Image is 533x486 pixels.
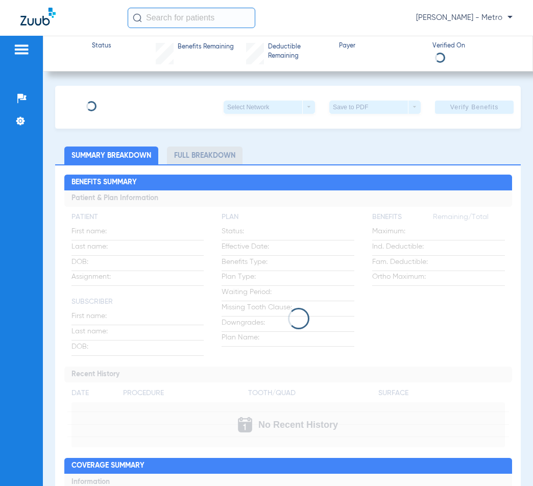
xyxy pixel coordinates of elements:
span: Benefits Remaining [178,43,234,52]
span: Deductible Remaining [268,43,330,61]
span: Verified On [432,42,517,51]
h2: Coverage Summary [64,458,512,474]
span: [PERSON_NAME] - Metro [416,13,513,23]
h2: Benefits Summary [64,175,512,191]
span: Payer [339,42,423,51]
img: hamburger-icon [13,43,30,56]
img: Zuub Logo [20,8,56,26]
img: Search Icon [133,13,142,22]
li: Full Breakdown [167,147,243,164]
span: Status [92,42,111,51]
li: Summary Breakdown [64,147,158,164]
input: Search for patients [128,8,255,28]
